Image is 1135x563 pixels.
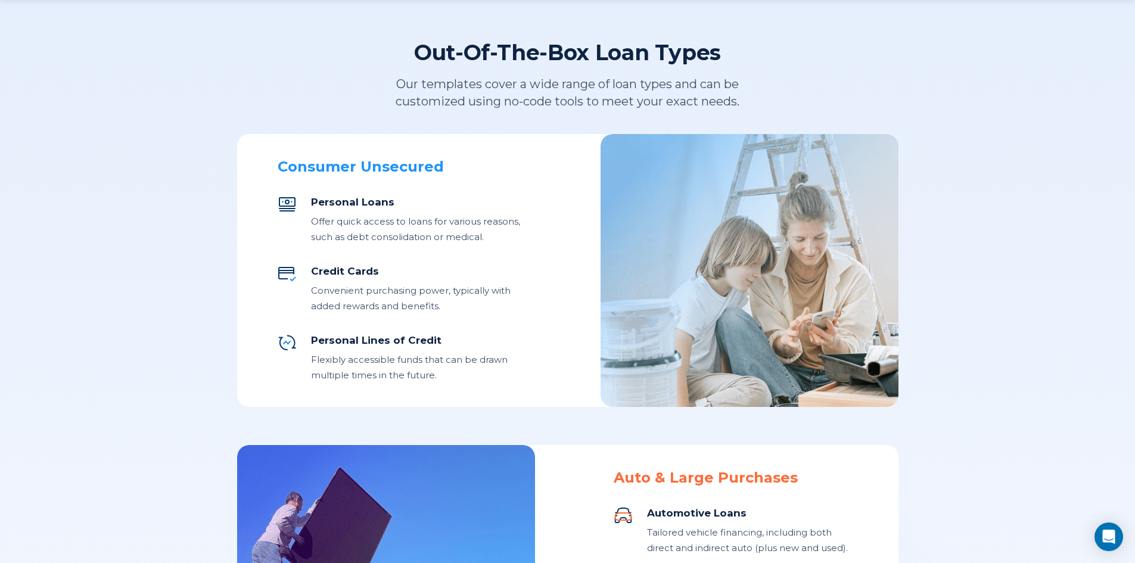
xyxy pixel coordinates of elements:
[1094,522,1123,551] div: Open Intercom Messenger
[614,469,858,487] div: Auto & Large Purchases
[347,76,789,110] div: Our templates cover a wide range of loan types and can be customized using no-code tools to meet ...
[311,352,522,383] div: Flexibly accessible funds that can be drawn multiple times in the future.
[311,214,522,245] div: Offer quick access to loans for various reasons, such as debt consolidation or medical.
[414,39,721,66] div: Out-Of-The-Box Loan Types
[311,195,522,209] div: Personal Loans
[311,333,522,347] div: Personal Lines of Credit
[311,283,522,314] div: Convenient purchasing power, typically with added rewards and benefits.
[647,506,858,520] div: Automotive Loans
[601,134,898,407] img: Consumer Unsecured
[278,158,522,176] div: Consumer Unsecured
[311,264,522,278] div: Credit Cards
[647,525,858,556] div: Tailored vehicle financing, including both direct and indirect auto (plus new and used).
